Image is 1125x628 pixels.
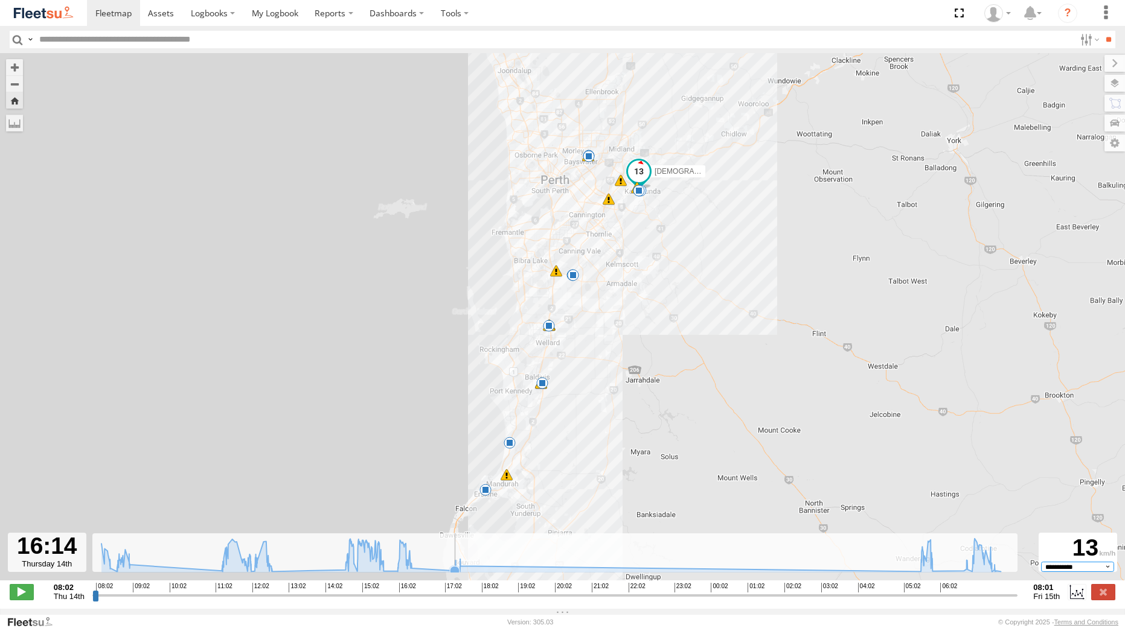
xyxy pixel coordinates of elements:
span: 12:02 [252,583,269,592]
label: Map Settings [1104,135,1125,151]
label: Close [1091,584,1115,600]
span: 14:02 [325,583,342,592]
span: 23:02 [675,583,691,592]
span: Thu 14th Aug 2025 [54,592,85,601]
button: Zoom Home [6,92,23,109]
i: ? [1058,4,1077,23]
span: 11:02 [216,583,232,592]
span: 22:02 [629,583,646,592]
span: 10:02 [170,583,187,592]
strong: 08:02 [54,583,85,592]
span: 13:02 [289,583,306,592]
span: 08:02 [96,583,113,592]
div: Brodie Richardson [980,4,1015,22]
span: 09:02 [133,583,150,592]
span: 05:02 [904,583,921,592]
label: Search Query [25,31,35,48]
div: 13 [1040,534,1115,562]
div: © Copyright 2025 - [998,618,1118,626]
label: Play/Stop [10,584,34,600]
span: 01:02 [748,583,764,592]
button: Zoom in [6,59,23,75]
span: 06:02 [940,583,957,592]
button: Zoom out [6,75,23,92]
span: 00:02 [711,583,728,592]
strong: 08:01 [1033,583,1060,592]
span: 20:02 [555,583,572,592]
span: 04:02 [858,583,875,592]
span: 18:02 [482,583,499,592]
span: 21:02 [592,583,609,592]
img: fleetsu-logo-horizontal.svg [12,5,75,21]
div: 13 [550,265,562,277]
a: Terms and Conditions [1054,618,1118,626]
span: 03:02 [821,583,838,592]
div: 5 [501,469,513,481]
a: Visit our Website [7,616,62,628]
span: 02:02 [784,583,801,592]
span: 16:02 [399,583,416,592]
span: 19:02 [518,583,535,592]
span: 17:02 [445,583,462,592]
span: Fri 15th Aug 2025 [1033,592,1060,601]
span: 15:02 [362,583,379,592]
label: Measure [6,115,23,132]
div: Version: 305.03 [507,618,553,626]
span: [DEMOGRAPHIC_DATA][PERSON_NAME] - 1IFQ593 [655,167,830,176]
label: Search Filter Options [1075,31,1101,48]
